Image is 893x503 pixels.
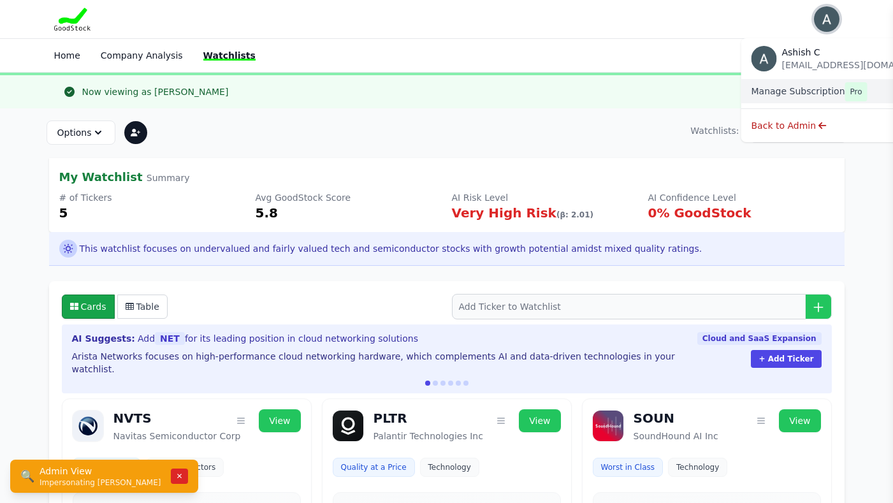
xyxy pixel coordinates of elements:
a: View [259,409,300,432]
span: This watchlist focuses on undervalued and fairly valued tech and semiconductor stocks with growth... [80,242,702,255]
a: Watchlists [203,50,256,61]
span: Quality at a Price [341,462,407,472]
span: Summary [147,173,190,183]
button: Manage SubscriptionPro [751,85,868,98]
div: Impersonating [PERSON_NAME] [40,477,161,488]
img: Goodstock Logo [54,8,91,31]
div: Avg GoodStock Score [256,191,442,204]
span: Cloud and SaaS Expansion [697,332,822,345]
div: AI Confidence Level [648,191,834,204]
span: (β: 2.01) [556,210,593,219]
h2: NVTS [113,409,152,427]
a: View [519,409,560,432]
button: + Add Ticker [751,350,821,368]
button: Back to Admin [751,119,817,132]
img: user photo [751,46,777,71]
h2: PLTR [374,409,407,427]
img: SOUN logo [593,411,623,441]
a: Company Analysis [101,50,183,61]
div: 5.8 [256,204,442,222]
img: NVTS logo [73,411,103,441]
span: My Watchlist [59,170,143,184]
div: View toggle [62,295,168,319]
span: Arista Networks focuses on high-performance cloud networking hardware, which complements AI and d... [72,351,675,374]
span: Ask AI [59,240,77,258]
span: 🔍 [20,467,34,485]
button: Options [47,120,115,145]
div: # of Tickers [59,191,245,204]
span: Pro [845,82,868,101]
span: Watchlists: [690,124,739,137]
p: SoundHound AI Inc [634,430,821,442]
span: NET [155,332,185,345]
a: Home [54,50,80,61]
img: user photo [814,6,839,32]
span: Add for its leading position in cloud networking solutions [138,332,418,345]
p: Navitas Semiconductor Corp [113,430,301,442]
button: Cards [62,295,115,319]
span: Worst in Class [601,462,655,472]
span: Technology [428,462,471,472]
input: Add Ticker to Watchlist [452,294,832,319]
button: Table [117,295,168,319]
span: Technology [676,462,719,472]
div: AI Risk Level [452,191,638,204]
div: Now viewing as [PERSON_NAME] [82,85,229,98]
div: Admin View [40,465,161,477]
span: AI Suggests: [72,332,135,345]
div: 5 [59,204,245,222]
h2: SOUN [634,409,674,427]
div: Very High Risk [452,204,638,222]
img: PLTR logo [333,411,363,441]
a: View [779,409,820,432]
p: Palantir Technologies Inc [374,430,561,442]
button: ✕ [171,469,187,484]
div: 0% GoodStock [648,204,834,222]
